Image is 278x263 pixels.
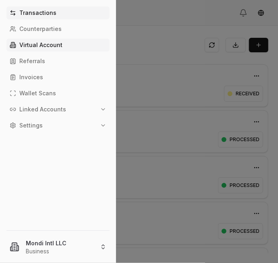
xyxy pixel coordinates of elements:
p: Counterparties [19,26,62,32]
a: Invoices [6,71,110,84]
button: Settings [6,119,110,132]
p: Linked Accounts [19,107,66,112]
a: Wallet Scans [6,87,110,100]
p: Wallet Scans [19,90,56,96]
a: Virtual Account [6,39,110,51]
p: Transactions [19,10,56,16]
a: Transactions [6,6,110,19]
p: Settings [19,123,43,128]
button: Linked Accounts [6,103,110,116]
a: Counterparties [6,23,110,35]
p: Referrals [19,58,45,64]
p: Business [26,247,93,255]
p: Virtual Account [19,42,62,48]
a: Referrals [6,55,110,68]
p: Invoices [19,74,43,80]
button: Mondi Intl LLCBusiness [3,234,113,260]
p: Mondi Intl LLC [26,239,93,247]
